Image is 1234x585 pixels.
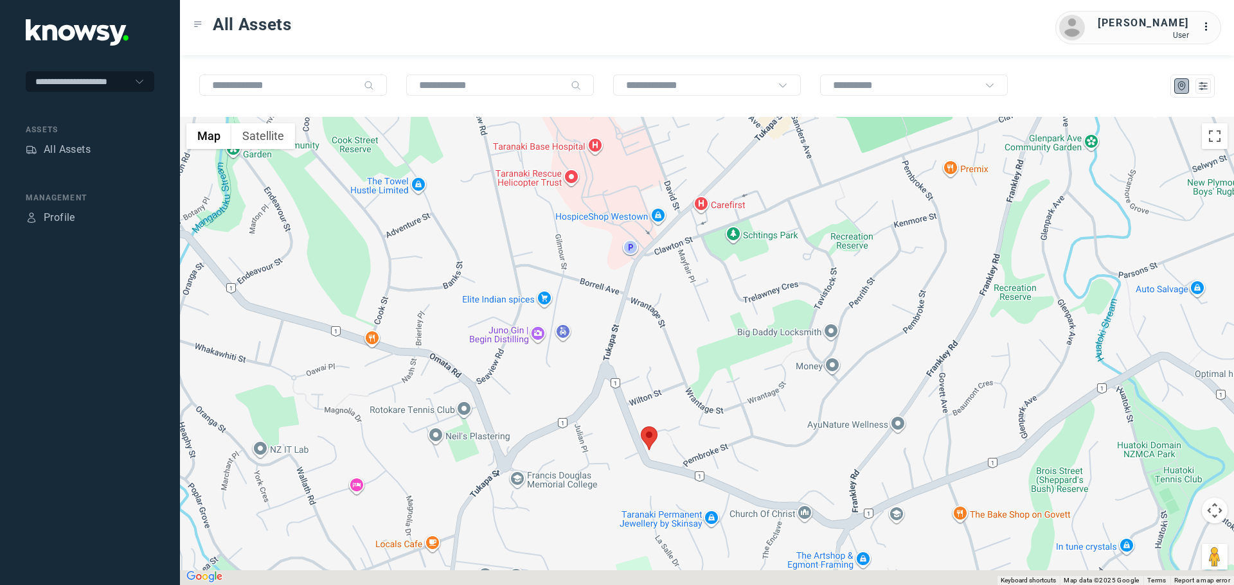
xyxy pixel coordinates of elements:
[1202,19,1217,37] div: :
[26,210,75,225] a: ProfileProfile
[1203,22,1215,31] tspan: ...
[1064,577,1139,584] span: Map data ©2025 Google
[186,123,231,149] button: Show street map
[26,124,154,135] div: Assets
[26,19,129,46] img: Application Logo
[26,142,91,157] a: AssetsAll Assets
[183,568,226,585] img: Google
[1059,15,1085,40] img: avatar.png
[1197,80,1209,92] div: List
[1001,576,1056,585] button: Keyboard shortcuts
[231,123,295,149] button: Show satellite imagery
[213,13,292,36] span: All Assets
[44,142,91,157] div: All Assets
[183,568,226,585] a: Open this area in Google Maps (opens a new window)
[1176,80,1188,92] div: Map
[1147,577,1167,584] a: Terms (opens in new tab)
[1174,577,1230,584] a: Report a map error
[1098,15,1189,31] div: [PERSON_NAME]
[26,144,37,155] div: Assets
[1202,19,1217,35] div: :
[1202,498,1228,523] button: Map camera controls
[571,80,581,91] div: Search
[1202,123,1228,149] button: Toggle fullscreen view
[44,210,75,225] div: Profile
[1098,31,1189,40] div: User
[26,192,154,204] div: Management
[364,80,374,91] div: Search
[26,212,37,223] div: Profile
[193,20,202,29] div: Toggle Menu
[1202,544,1228,570] button: Drag Pegman onto the map to open Street View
